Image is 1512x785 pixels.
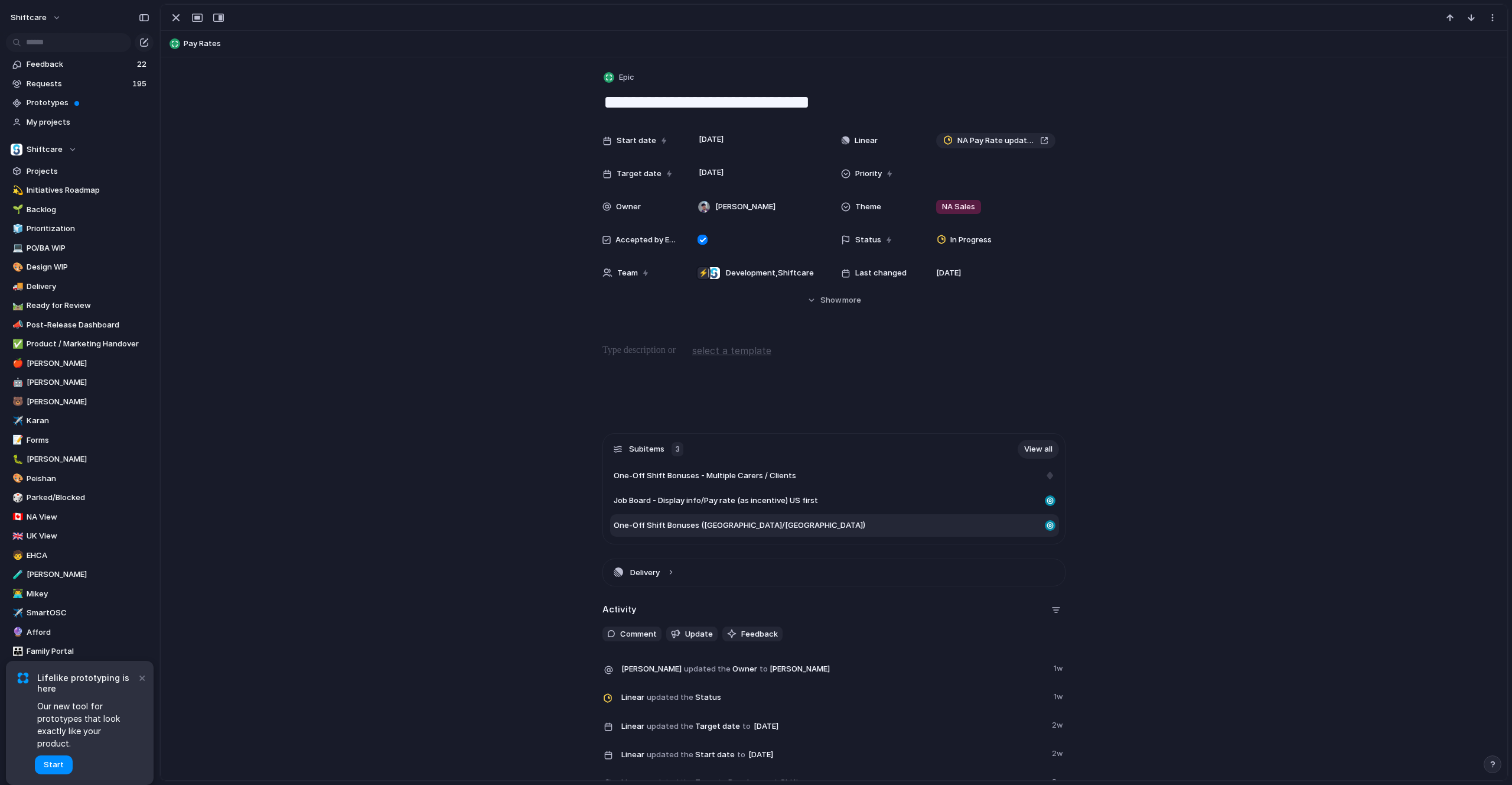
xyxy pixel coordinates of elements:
button: 👨‍💻 [11,588,22,600]
div: 🎲 [12,491,21,505]
span: Initiatives Roadmap [27,184,149,196]
button: 🇨🇦 [11,511,22,523]
span: Feedback [27,59,133,70]
span: Delivery [27,281,149,293]
span: Linear [855,135,878,147]
div: 📣 [12,318,21,332]
div: 🔮 [12,625,21,639]
span: PO/BA WIP [27,242,149,254]
button: Comment [602,627,661,642]
span: [PERSON_NAME] [770,663,830,675]
span: Lifelike prototyping is here [37,673,136,694]
span: updated the [647,749,693,761]
button: 👪 [11,645,22,657]
button: ✅ [11,338,22,350]
span: 1w [1054,689,1065,703]
span: Team [617,267,638,279]
span: Prototypes [27,97,149,109]
button: Start [35,755,73,774]
button: 🇬🇧 [11,530,22,542]
button: 🎨 [11,473,22,485]
span: Linear [621,749,644,761]
div: 🌱 [12,203,21,216]
div: 🐛 [12,453,21,466]
div: ✈️ [12,414,21,428]
span: Job Board - Display info/Pay rate (as incentive) US first [614,495,818,507]
a: 💫Initiatives Roadmap [6,181,154,199]
button: 🧪 [11,569,22,580]
button: 🚚 [11,281,22,293]
span: Start date [617,135,656,147]
a: 👨‍💻Mikey [6,585,154,603]
div: ✈️ [12,606,21,620]
div: 👨‍💻 [12,587,21,601]
span: Last changed [855,267,907,279]
span: [PERSON_NAME] [621,663,682,675]
button: ✈️ [11,415,22,427]
a: 👪Family Portal [6,643,154,660]
span: Linear [621,692,644,703]
button: Shiftcare [6,141,154,158]
span: Status [855,234,881,246]
span: Peishan [27,473,149,485]
span: Backlog [27,204,149,216]
span: Design WIP [27,261,149,273]
div: 3 [672,442,683,456]
span: more [842,294,861,306]
h2: Activity [602,603,637,617]
span: Update [685,628,713,640]
span: Owner [616,201,641,213]
span: [PERSON_NAME] [715,201,775,213]
a: 🧪[PERSON_NAME] [6,566,154,583]
span: [PERSON_NAME] [27,358,149,369]
div: 🧒 [12,549,21,562]
span: Priority [855,168,882,180]
div: 🌱Backlog [6,201,154,219]
div: ⚡ [698,267,709,279]
button: 🐛 [11,453,22,465]
button: 🔮 [11,627,22,638]
div: 🇬🇧 [12,530,21,543]
span: My projects [27,116,149,128]
div: 🧊 [12,222,21,236]
span: Start date [621,745,1045,763]
div: 🧪 [12,568,21,582]
div: 🛤️Ready for Review [6,297,154,314]
a: 🔮Afford [6,624,154,641]
a: Requests195 [6,75,154,93]
span: to [760,663,768,675]
div: 🎨 [12,472,21,485]
span: Forms [27,434,149,446]
div: 🐻 [12,395,21,408]
button: Dismiss [135,670,149,685]
a: 🐛[PERSON_NAME] [6,450,154,468]
a: ✈️Karan [6,412,154,430]
button: select a template [690,342,773,359]
a: Projects [6,163,154,180]
span: [PERSON_NAME] [27,569,149,580]
button: Update [666,627,718,642]
a: Feedback22 [6,56,154,73]
button: 🤖 [11,377,22,388]
a: 🤖[PERSON_NAME] [6,374,154,391]
span: Show [820,294,842,306]
span: Subitems [629,443,664,455]
span: Afford [27,627,149,638]
button: 💻 [11,242,22,254]
div: 💸Quotes [6,662,154,680]
span: NA View [27,511,149,523]
span: Karan [27,415,149,427]
span: [DATE] [751,719,782,734]
span: 22 [137,59,149,70]
span: Accepted by Engineering [615,234,678,246]
span: Product / Marketing Handover [27,338,149,350]
button: 💫 [11,184,22,196]
span: Our new tool for prototypes that look exactly like your product. [37,700,136,750]
div: 🎲Parked/Blocked [6,489,154,507]
a: 📣Post-Release Dashboard [6,316,154,334]
span: [PERSON_NAME] [27,396,149,408]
